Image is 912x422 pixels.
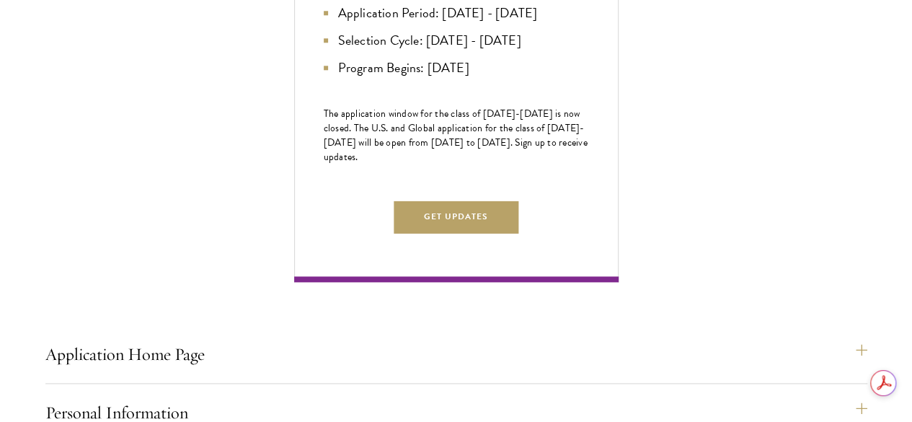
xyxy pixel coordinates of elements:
li: Program Begins: [DATE] [324,58,589,78]
li: Application Period: [DATE] - [DATE] [324,3,589,23]
button: Get Updates [394,201,519,233]
button: Application Home Page [45,337,867,372]
li: Selection Cycle: [DATE] - [DATE] [324,30,589,50]
span: The application window for the class of [DATE]-[DATE] is now closed. The U.S. and Global applicat... [324,106,588,164]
